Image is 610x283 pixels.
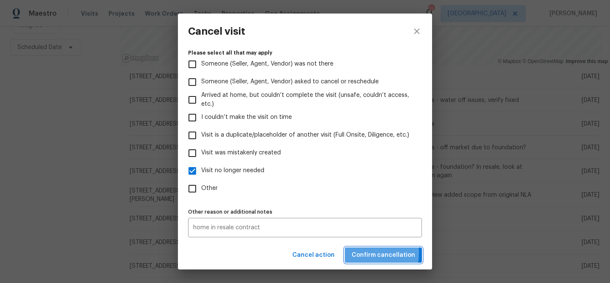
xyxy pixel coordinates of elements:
[201,184,218,193] span: Other
[292,250,335,261] span: Cancel action
[201,166,264,175] span: Visit no longer needed
[201,77,379,86] span: Someone (Seller, Agent, Vendor) asked to cancel or reschedule
[201,131,409,140] span: Visit is a duplicate/placeholder of another visit (Full Onsite, Diligence, etc.)
[201,148,281,157] span: Visit was mistakenly created
[188,50,422,55] label: Please select all that may apply
[352,250,415,261] span: Confirm cancellation
[201,91,415,109] span: Arrived at home, but couldn’t complete the visit (unsafe, couldn’t access, etc.)
[201,60,333,69] span: Someone (Seller, Agent, Vendor) was not there
[402,14,432,49] button: close
[289,247,338,263] button: Cancel action
[345,247,422,263] button: Confirm cancellation
[188,25,245,37] h3: Cancel visit
[188,209,422,214] label: Other reason or additional notes
[201,113,292,122] span: I couldn’t make the visit on time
